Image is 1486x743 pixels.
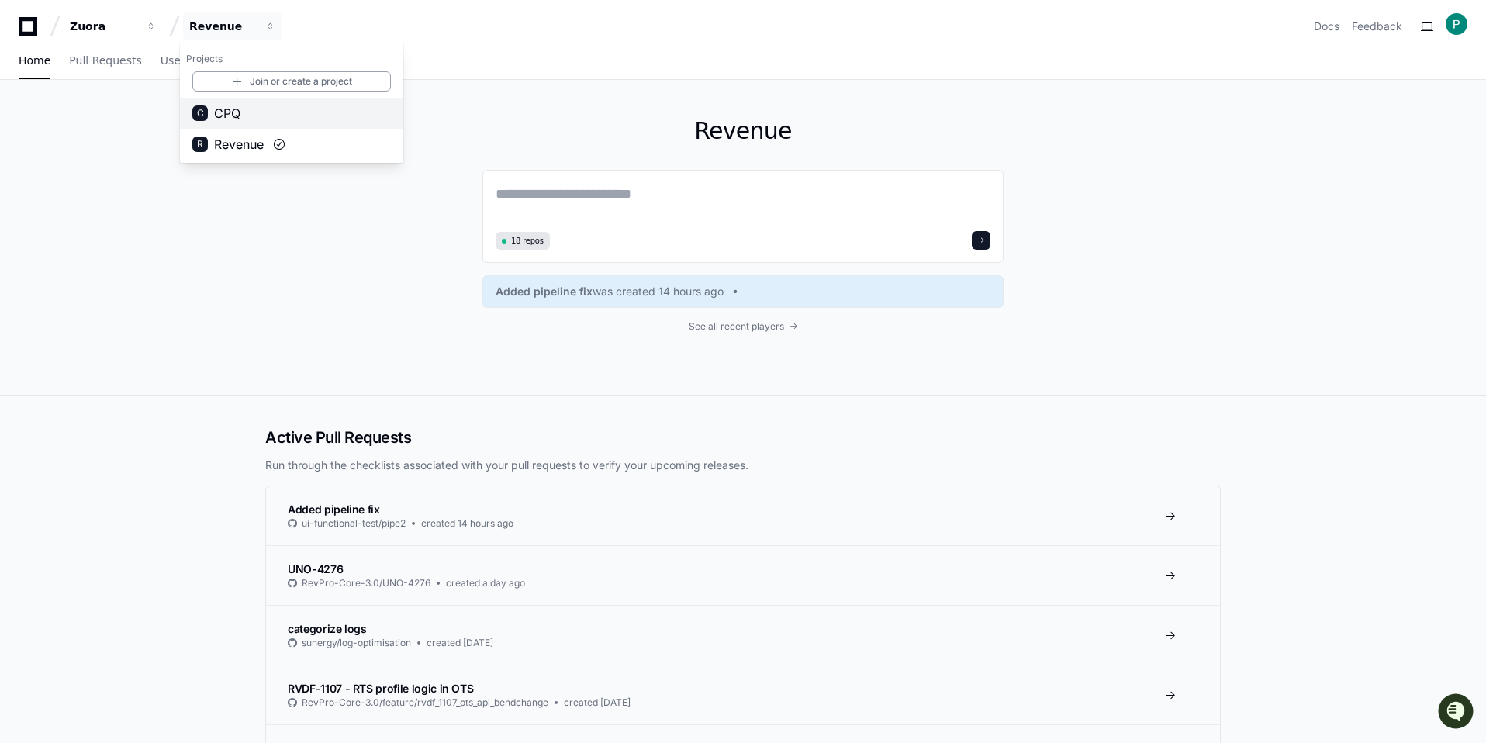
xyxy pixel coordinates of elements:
[1352,19,1402,34] button: Feedback
[288,622,367,635] span: categorize logs
[183,12,282,40] button: Revenue
[69,43,141,79] a: Pull Requests
[446,577,525,589] span: created a day ago
[53,116,254,131] div: Start new chat
[192,137,208,152] div: R
[161,56,191,65] span: Users
[302,696,548,709] span: RevPro-Core-3.0/feature/rvdf_1107_ots_api_bendchange
[302,517,406,530] span: ui-functional-test/pipe2
[53,131,225,143] div: We're offline, but we'll be back soon!
[265,458,1221,473] p: Run through the checklists associated with your pull requests to verify your upcoming releases.
[266,605,1220,665] a: categorize logssunergy/log-optimisationcreated [DATE]
[421,517,513,530] span: created 14 hours ago
[16,16,47,47] img: PlayerZero
[427,637,493,649] span: created [DATE]
[593,284,724,299] span: was created 14 hours ago
[19,43,50,79] a: Home
[302,637,411,649] span: sunergy/log-optimisation
[109,162,188,175] a: Powered byPylon
[64,12,163,40] button: Zuora
[264,120,282,139] button: Start new chat
[16,116,43,143] img: 1756235613930-3d25f9e4-fa56-45dd-b3ad-e072dfbd1548
[70,19,137,34] div: Zuora
[1446,13,1467,35] img: ACg8ocJ0izoIwGK_qduMLY-dSNDVgcUXVtLJ0powDnXFP85C7BB8IA=s96-c
[266,545,1220,605] a: UNO-4276RevPro-Core-3.0/UNO-4276created a day ago
[214,104,240,123] span: CPQ
[189,19,256,34] div: Revenue
[496,284,990,299] a: Added pipeline fixwas created 14 hours ago
[154,163,188,175] span: Pylon
[266,486,1220,545] a: Added pipeline fixui-functional-test/pipe2created 14 hours ago
[288,503,380,516] span: Added pipeline fix
[288,682,473,695] span: RVDF-1107 - RTS profile logic in OTS
[1436,692,1478,734] iframe: Open customer support
[1314,19,1339,34] a: Docs
[482,320,1004,333] a: See all recent players
[192,105,208,121] div: C
[288,562,343,575] span: UNO-4276
[180,43,403,163] div: Zuora
[689,320,784,333] span: See all recent players
[214,135,264,154] span: Revenue
[161,43,191,79] a: Users
[69,56,141,65] span: Pull Requests
[16,62,282,87] div: Welcome
[302,577,430,589] span: RevPro-Core-3.0/UNO-4276
[192,71,391,92] a: Join or create a project
[19,56,50,65] span: Home
[266,665,1220,724] a: RVDF-1107 - RTS profile logic in OTSRevPro-Core-3.0/feature/rvdf_1107_ots_api_bendchangecreated [...
[265,427,1221,448] h2: Active Pull Requests
[564,696,631,709] span: created [DATE]
[496,284,593,299] span: Added pipeline fix
[511,235,544,247] span: 18 repos
[180,47,403,71] h1: Projects
[482,117,1004,145] h1: Revenue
